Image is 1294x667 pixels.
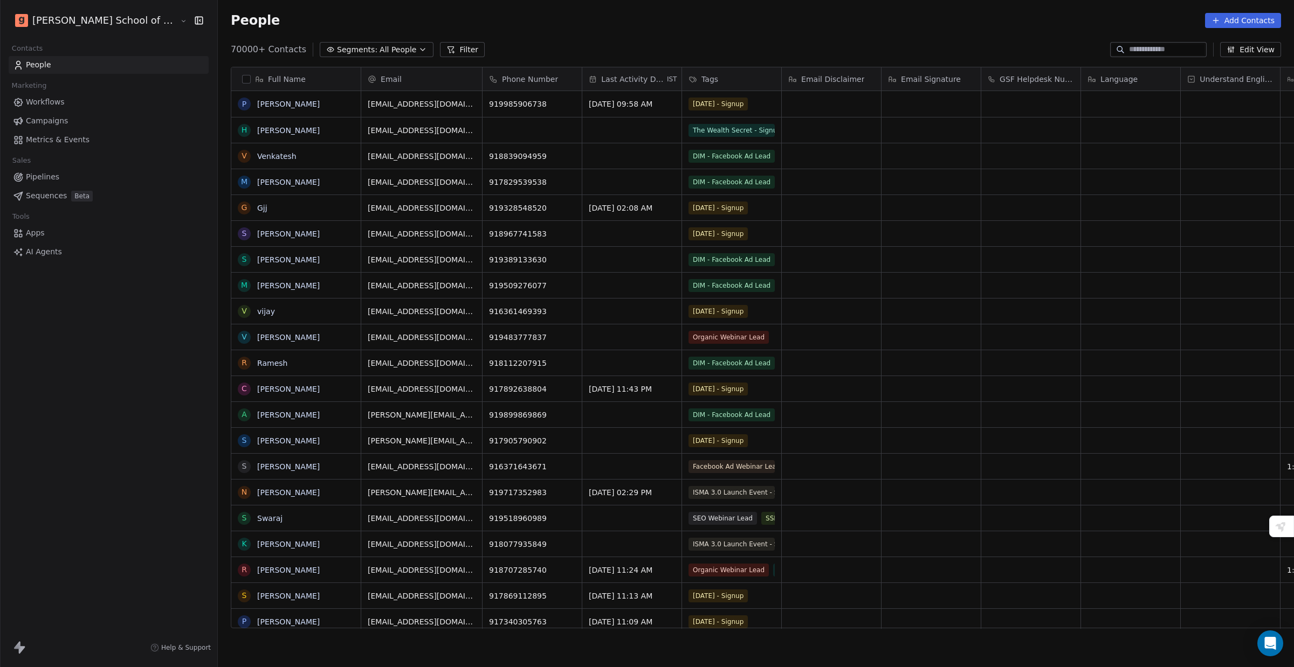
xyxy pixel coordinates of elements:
div: S [242,590,247,601]
span: DIM - Facebook Ad Lead [689,279,775,292]
span: [PERSON_NAME] School of Finance LLP [32,13,177,27]
div: h [242,124,247,136]
span: 917829539538 [489,177,575,187]
span: [DATE] 02:29 PM [589,487,675,498]
span: SSM - Webinar Last Attended [773,564,859,576]
a: Campaigns [9,112,209,130]
span: Tools [8,209,34,225]
span: Language [1100,74,1138,85]
div: S [242,228,247,239]
button: Filter [440,42,485,57]
span: [EMAIL_ADDRESS][DOMAIN_NAME] [368,254,476,265]
span: 917892638804 [489,384,575,394]
a: [PERSON_NAME] [257,592,320,600]
a: [PERSON_NAME] [257,617,320,626]
span: 917340305763 [489,616,575,627]
a: Ramesh [257,359,287,367]
span: DIM - Facebook Ad Lead [689,150,775,163]
span: 919483777837 [489,332,575,343]
a: [PERSON_NAME] [257,462,320,471]
span: [DATE] - Signup [689,615,748,628]
a: Gjj [257,204,267,212]
span: [EMAIL_ADDRESS][DOMAIN_NAME] [368,461,476,472]
span: Email [381,74,402,85]
span: Help & Support [161,643,211,652]
span: GSF Helpdesk Number [1000,74,1074,85]
span: 919518960989 [489,513,575,524]
a: Swaraj [257,514,283,523]
span: [DATE] - Signup [689,383,748,395]
span: DIM - Facebook Ad Lead [689,357,775,370]
a: Pipelines [9,168,209,186]
a: [PERSON_NAME] [257,281,320,290]
span: [EMAIL_ADDRESS][DOMAIN_NAME] [368,513,476,524]
div: S [242,512,247,524]
div: M [241,176,247,187]
span: [EMAIL_ADDRESS][DOMAIN_NAME] [368,151,476,162]
div: P [242,99,246,110]
div: Full Name [231,67,361,91]
span: Marketing [7,78,51,94]
span: [DATE] 11:13 AM [589,590,675,601]
span: The Wealth Secret - Signup [689,124,775,137]
span: Apps [26,227,45,239]
a: [PERSON_NAME] [257,436,320,445]
span: [EMAIL_ADDRESS][DOMAIN_NAME] [368,332,476,343]
span: [PERSON_NAME][EMAIL_ADDRESS][DOMAIN_NAME] [368,487,476,498]
span: 916361469393 [489,306,575,317]
span: ISMA 3.0 Launch Event - Signup [689,486,775,499]
div: V [242,331,247,343]
span: 919717352983 [489,487,575,498]
a: [PERSON_NAME] [257,385,320,393]
span: [EMAIL_ADDRESS][DOMAIN_NAME] [368,228,476,239]
span: [EMAIL_ADDRESS][DOMAIN_NAME] [368,358,476,369]
div: grid [231,91,361,629]
span: [PERSON_NAME][EMAIL_ADDRESS][DOMAIN_NAME] [368,435,476,446]
span: Sales [8,152,36,169]
span: People [26,59,51,71]
span: Last Activity Date [601,74,665,85]
a: Venkatesh [257,152,297,161]
span: Email Signature [901,74,961,85]
button: [PERSON_NAME] School of Finance LLP [13,11,173,30]
span: Organic Webinar Lead [689,564,769,576]
span: SSM - Webinar Last No Show [761,512,848,525]
a: [PERSON_NAME] [257,100,320,108]
span: [DATE] - Signup [689,305,748,318]
div: Phone Number [483,67,582,91]
div: v [242,305,247,317]
div: M [241,280,247,291]
span: Segments: [337,44,377,55]
span: Phone Number [502,74,558,85]
span: Tags [701,74,718,85]
span: Contacts [7,40,47,57]
div: G [242,202,247,213]
div: Tags [682,67,781,91]
a: [PERSON_NAME] [257,540,320,548]
div: Open Intercom Messenger [1257,630,1283,656]
span: Campaigns [26,115,68,127]
span: ISMA 3.0 Launch Event - Signup [689,538,775,551]
span: SEO Webinar Lead [689,512,757,525]
div: P [242,616,246,627]
span: [EMAIL_ADDRESS][DOMAIN_NAME] [368,177,476,187]
span: People [231,12,280,29]
span: [DATE] 11:09 AM [589,616,675,627]
span: [EMAIL_ADDRESS][DOMAIN_NAME] [368,616,476,627]
div: Language [1081,67,1180,91]
a: [PERSON_NAME] [257,566,320,574]
img: Goela%20School%20Logos%20(4).png [15,14,28,27]
a: [PERSON_NAME] [257,411,320,419]
a: Workflows [9,93,209,111]
div: K [242,538,247,550]
button: Edit View [1220,42,1281,57]
span: IST [667,75,677,84]
span: 916371643671 [489,461,575,472]
a: People [9,56,209,74]
span: Metrics & Events [26,134,90,145]
span: 918967741583 [489,228,575,239]
div: V [242,150,247,162]
div: Last Activity DateIST [582,67,682,91]
div: Email Signature [882,67,981,91]
a: Help & Support [150,643,211,652]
